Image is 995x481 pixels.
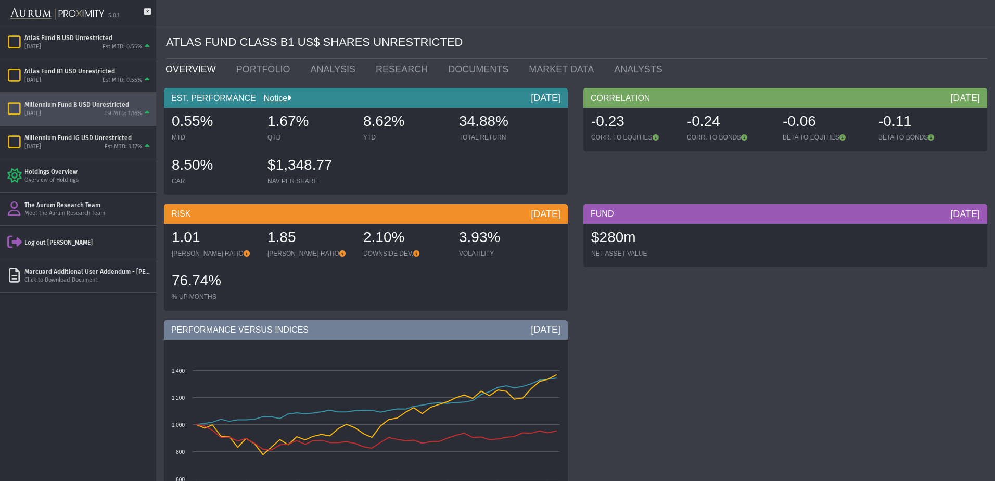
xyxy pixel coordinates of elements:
[172,177,257,185] div: CAR
[267,249,353,258] div: [PERSON_NAME] RATIO
[531,208,560,220] div: [DATE]
[950,92,980,104] div: [DATE]
[172,422,185,428] text: 1 000
[267,155,353,177] div: $1,348.77
[591,113,624,129] span: -0.23
[228,59,303,80] a: PORTFOLIO
[591,249,677,258] div: NET ASSET VALUE
[531,323,560,336] div: [DATE]
[459,227,544,249] div: 3.93%
[878,133,964,142] div: BETA TO BONDS
[104,110,142,118] div: Est MTD: 1.16%
[24,268,152,276] div: Marcuard Additional User Addendum - [PERSON_NAME] - Signed.pdf
[172,368,185,374] text: 1 400
[166,26,987,59] div: ATLAS FUND CLASS B1 US$ SHARES UNRESTRICTED
[783,111,868,133] div: -0.06
[24,238,152,247] div: Log out [PERSON_NAME]
[24,201,152,209] div: The Aurum Research Team
[164,88,568,108] div: EST. PERFORMANCE
[591,133,677,142] div: CORR. TO EQUITIES
[24,168,152,176] div: Holdings Overview
[783,133,868,142] div: BETA TO EQUITIES
[108,12,120,20] div: 5.0.1
[459,111,544,133] div: 34.88%
[459,249,544,258] div: VOLATILITY
[172,293,257,301] div: % UP MONTHS
[24,143,41,151] div: [DATE]
[267,133,353,142] div: QTD
[172,133,257,142] div: MTD
[105,143,142,151] div: Est MTD: 1.17%
[363,111,449,133] div: 8.62%
[363,227,449,249] div: 2.10%
[521,59,606,80] a: MARKET DATA
[583,204,987,224] div: FUND
[256,93,291,104] div: Notice
[172,113,213,129] span: 0.55%
[583,88,987,108] div: CORRELATION
[10,3,104,26] img: Aurum-Proximity%20white.svg
[459,133,544,142] div: TOTAL RETURN
[440,59,521,80] a: DOCUMENTS
[158,59,228,80] a: OVERVIEW
[24,100,152,109] div: Millennium Fund B USD Unrestricted
[172,271,257,293] div: 76.74%
[172,227,257,249] div: 1.01
[606,59,675,80] a: ANALYSTS
[591,227,677,249] div: $280m
[363,249,449,258] div: DOWNSIDE DEV.
[24,77,41,84] div: [DATE]
[687,133,772,142] div: CORR. TO BONDS
[267,113,309,129] span: 1.67%
[24,276,152,284] div: Click to Download Document.
[256,94,287,103] a: Notice
[363,133,449,142] div: YTD
[172,155,257,177] div: 8.50%
[103,43,142,51] div: Est MTD: 0.55%
[164,320,568,340] div: PERFORMANCE VERSUS INDICES
[24,34,152,42] div: Atlas Fund B USD Unrestricted
[24,134,152,142] div: Millennium Fund IG USD Unrestricted
[24,176,152,184] div: Overview of Holdings
[24,43,41,51] div: [DATE]
[103,77,142,84] div: Est MTD: 0.55%
[687,111,772,133] div: -0.24
[950,208,980,220] div: [DATE]
[176,449,185,455] text: 800
[368,59,440,80] a: RESEARCH
[172,395,185,401] text: 1 200
[267,177,353,185] div: NAV PER SHARE
[164,204,568,224] div: RISK
[172,249,257,258] div: [PERSON_NAME] RATIO
[24,210,152,218] div: Meet the Aurum Research Team
[531,92,560,104] div: [DATE]
[24,110,41,118] div: [DATE]
[24,67,152,75] div: Atlas Fund B1 USD Unrestricted
[302,59,368,80] a: ANALYSIS
[878,111,964,133] div: -0.11
[267,227,353,249] div: 1.85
